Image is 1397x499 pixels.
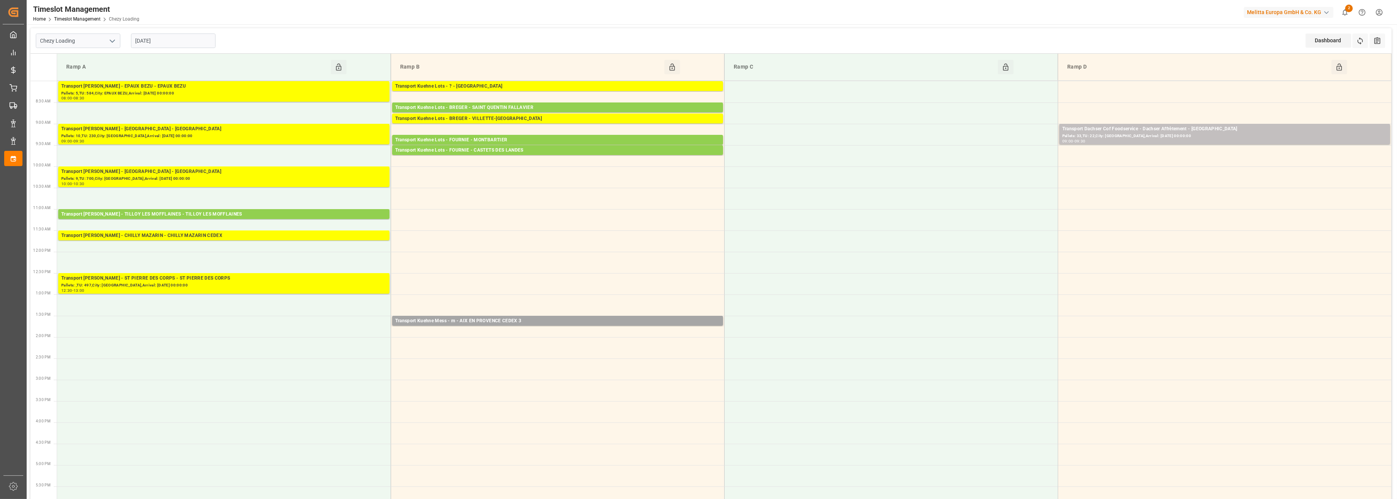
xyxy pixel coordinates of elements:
[395,83,720,90] div: Transport Kuehne Lots - ? - [GEOGRAPHIC_DATA]
[73,289,85,292] div: 13:00
[61,211,386,218] div: Transport [PERSON_NAME] - TILLOY LES MOFFLAINES - TILLOY LES MOFFLAINES
[33,184,51,189] span: 10:30 AM
[36,99,51,103] span: 8:30 AM
[1244,5,1336,19] button: Melitta Europa GmbH & Co. KG
[36,440,51,445] span: 4:30 PM
[73,96,85,100] div: 08:30
[1345,5,1353,12] span: 2
[1074,139,1086,143] div: 09:30
[395,136,720,144] div: Transport Kuehne Lots - FOURNIE - MONTBARTIER
[33,206,51,210] span: 11:00 AM
[63,60,331,74] div: Ramp A
[36,398,51,402] span: 3:30 PM
[395,90,720,97] div: Pallets: 17,TU: 156,City: [GEOGRAPHIC_DATA],Arrival: [DATE] 00:00:00
[395,115,720,123] div: Transport Kuehne Lots - BREGER - VILLETTE-[GEOGRAPHIC_DATA]
[395,144,720,150] div: Pallets: 5,TU: 190,City: MONTBARTIER,Arrival: [DATE] 00:00:00
[1244,7,1333,18] div: Melitta Europa GmbH & Co. KG
[72,96,73,100] div: -
[72,182,73,186] div: -
[395,112,720,118] div: Pallets: 4,TU: 56,City: [GEOGRAPHIC_DATA][PERSON_NAME],Arrival: [DATE] 00:00:00
[36,334,51,338] span: 2:00 PM
[61,176,386,182] div: Pallets: 9,TU: 700,City: [GEOGRAPHIC_DATA],Arrival: [DATE] 00:00:00
[36,355,51,359] span: 2:30 PM
[36,376,51,381] span: 3:00 PM
[1062,125,1387,133] div: Transport Dachser Cof Foodservice - Dachser Affrètement - [GEOGRAPHIC_DATA]
[36,120,51,125] span: 9:00 AM
[61,275,386,282] div: Transport [PERSON_NAME] - ST PIERRE DES CORPS - ST PIERRE DES CORPS
[1354,4,1371,21] button: Help Center
[61,232,386,240] div: Transport [PERSON_NAME] - CHILLY MAZARIN - CHILLY MAZARIN CEDEX
[33,16,46,22] a: Home
[731,60,998,74] div: Ramp C
[1073,139,1074,143] div: -
[61,218,386,225] div: Pallets: 2,TU: 141,City: TILLOY LES MOFFLAINES,Arrival: [DATE] 00:00:00
[1336,4,1354,21] button: show 2 new notifications
[36,34,120,48] input: Type to search/select
[61,289,72,292] div: 12:30
[72,289,73,292] div: -
[61,96,72,100] div: 08:00
[36,483,51,487] span: 5:30 PM
[131,34,216,48] input: DD-MM-YYYY
[61,182,72,186] div: 10:00
[1062,139,1073,143] div: 09:00
[395,104,720,112] div: Transport Kuehne Lots - BREGER - SAINT QUENTIN FALLAVIER
[106,35,118,47] button: open menu
[61,139,72,143] div: 09:00
[33,270,51,274] span: 12:30 PM
[395,147,720,154] div: Transport Kuehne Lots - FOURNIE - CASTETS DES LANDES
[36,312,51,317] span: 1:30 PM
[395,325,720,331] div: Pallets: ,TU: 12,City: [GEOGRAPHIC_DATA] CEDEX 3,Arrival: [DATE] 00:00:00
[33,3,139,15] div: Timeslot Management
[36,142,51,146] span: 9:30 AM
[54,16,101,22] a: Timeslot Management
[1064,60,1332,74] div: Ramp D
[397,60,665,74] div: Ramp B
[1306,34,1351,48] div: Dashboard
[36,419,51,423] span: 4:00 PM
[395,123,720,129] div: Pallets: 3,TU: 637,City: [GEOGRAPHIC_DATA],Arrival: [DATE] 00:00:00
[61,168,386,176] div: Transport [PERSON_NAME] - [GEOGRAPHIC_DATA] - [GEOGRAPHIC_DATA]
[73,182,85,186] div: 10:30
[61,240,386,246] div: Pallets: ,TU: 900,City: [GEOGRAPHIC_DATA] MAZARIN CEDEX,Arrival: [DATE] 00:00:00
[36,291,51,295] span: 1:00 PM
[33,227,51,231] span: 11:30 AM
[33,163,51,167] span: 10:00 AM
[61,90,386,97] div: Pallets: 5,TU: 584,City: EPAUX BEZU,Arrival: [DATE] 00:00:00
[61,83,386,90] div: Transport [PERSON_NAME] - EPAUX BEZU - EPAUX BEZU
[36,462,51,466] span: 5:00 PM
[72,139,73,143] div: -
[61,133,386,139] div: Pallets: 10,TU: 230,City: [GEOGRAPHIC_DATA],Arrival: [DATE] 00:00:00
[33,248,51,253] span: 12:00 PM
[395,154,720,161] div: Pallets: 4,TU: 13,City: CASTETS DES LANDES,Arrival: [DATE] 00:00:00
[61,282,386,289] div: Pallets: ,TU: 497,City: [GEOGRAPHIC_DATA],Arrival: [DATE] 00:00:00
[395,317,720,325] div: Transport Kuehne Mess - m - AIX EN PROVENCE CEDEX 3
[1062,133,1387,139] div: Pallets: 33,TU: 22,City: [GEOGRAPHIC_DATA],Arrival: [DATE] 00:00:00
[73,139,85,143] div: 09:30
[61,125,386,133] div: Transport [PERSON_NAME] - [GEOGRAPHIC_DATA] - [GEOGRAPHIC_DATA]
